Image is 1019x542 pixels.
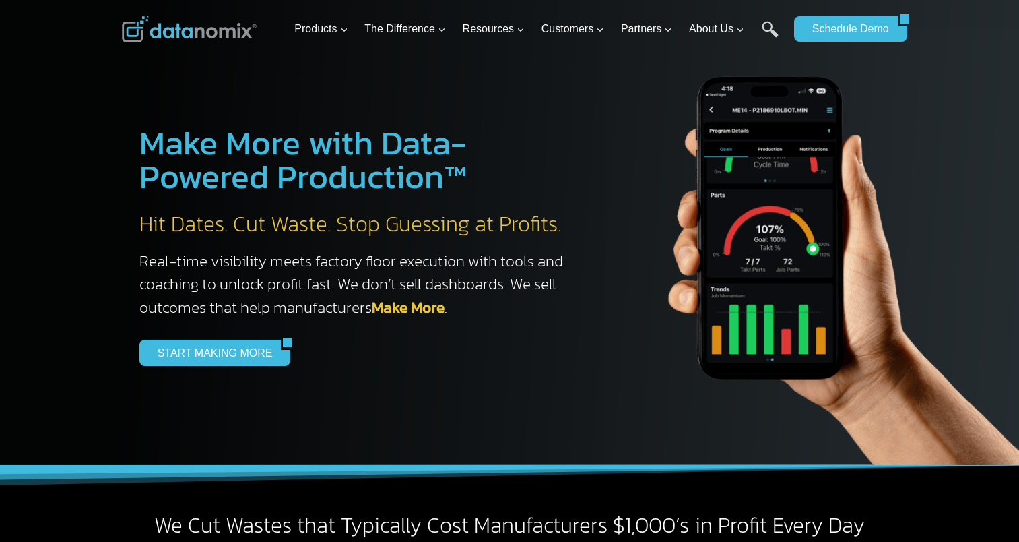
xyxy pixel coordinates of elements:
h2: We Cut Wastes that Typically Cost Manufacturers $1,000’s in Profit Every Day [122,512,898,540]
h3: Real-time visibility meets factory floor execution with tools and coaching to unlock profit fast.... [139,249,577,320]
img: Datanomix [122,16,257,42]
span: The Difference [364,20,446,38]
a: Schedule Demo [794,16,898,42]
a: Make More [372,296,445,319]
h1: Make More with Data-Powered Production™ [139,126,577,193]
span: Resources [463,20,525,38]
span: Products [294,20,348,38]
span: Partners [621,20,672,38]
nav: Primary Navigation [289,7,787,51]
span: Customers [541,20,604,38]
span: About Us [689,20,744,38]
a: Search [762,21,779,51]
h2: Hit Dates. Cut Waste. Stop Guessing at Profits. [139,210,577,239]
a: START MAKING MORE [139,340,282,365]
